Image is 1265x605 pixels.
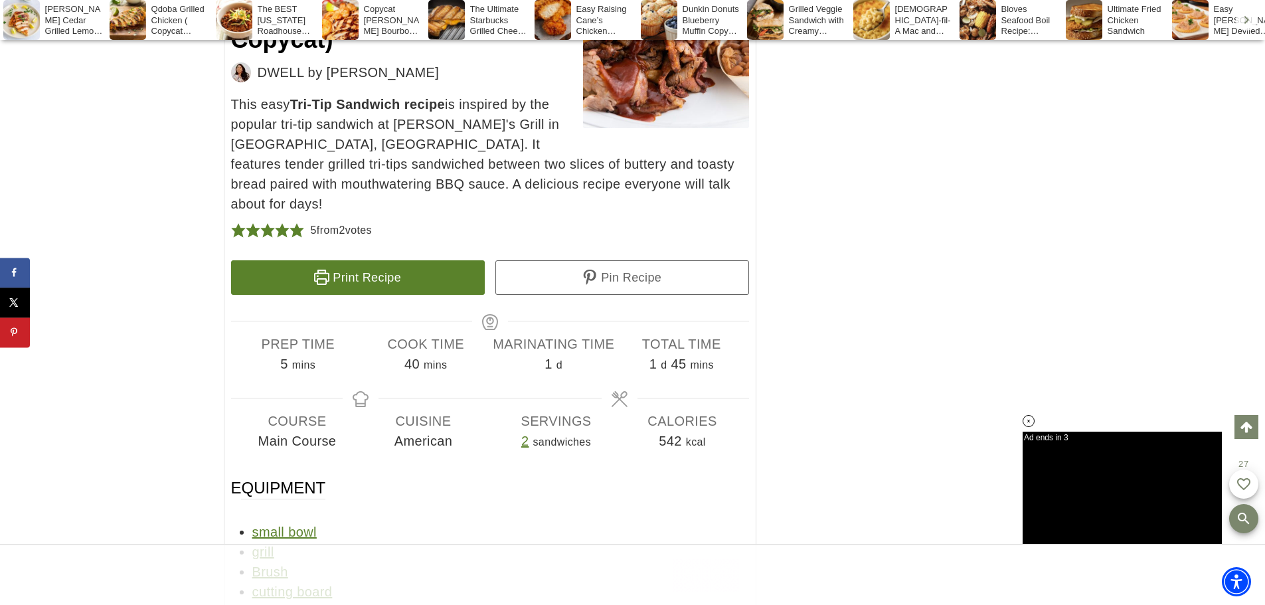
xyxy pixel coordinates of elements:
span: Cuisine [361,411,487,431]
span: Rate this recipe 2 out of 5 stars [246,220,260,240]
a: Pin Recipe [495,260,749,295]
span: Course [234,411,361,431]
span: 542 [659,434,682,448]
div: from votes [311,220,372,240]
iframe: Advertisement [527,559,739,592]
span: Rate this recipe 4 out of 5 stars [275,220,290,240]
a: small bowl [252,525,317,539]
a: Scroll to top [1234,415,1258,439]
span: American [361,431,487,451]
span: 2 [339,224,345,236]
span: Cook Time [362,334,490,354]
span: 1 [649,357,657,371]
iframe: Advertisement [823,66,1022,465]
span: 40 [404,357,420,371]
span: This easy is inspired by the popular tri-tip sandwich at [PERSON_NAME]'s Grill in [GEOGRAPHIC_DAT... [231,94,749,214]
span: d [661,359,667,371]
span: mins [690,359,713,371]
span: d [556,359,562,371]
span: Prep Time [234,334,363,354]
span: 1 [545,357,552,371]
span: Calories [620,411,746,431]
span: Servings [493,411,620,431]
span: Rate this recipe 5 out of 5 stars [290,220,304,240]
span: Marinating Time [490,334,618,354]
span: Total Time [618,334,746,354]
span: Rate this recipe 1 out of 5 stars [231,220,246,240]
a: Adjust recipe servings [521,434,529,448]
span: kcal [686,436,706,448]
span: 45 [671,357,686,371]
span: Rate this recipe 3 out of 5 stars [260,220,275,240]
span: 5 [311,224,317,236]
div: Accessibility Menu [1222,567,1251,596]
span: Equipment [231,477,326,499]
span: DWELL by [PERSON_NAME] [258,62,440,82]
span: 5 [280,357,288,371]
span: mins [424,359,447,371]
strong: Tri-Tip Sandwich recipe [290,97,445,112]
span: sandwiches [533,436,591,448]
a: Print Recipe [231,260,485,295]
span: Main Course [234,431,361,451]
span: mins [292,359,315,371]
